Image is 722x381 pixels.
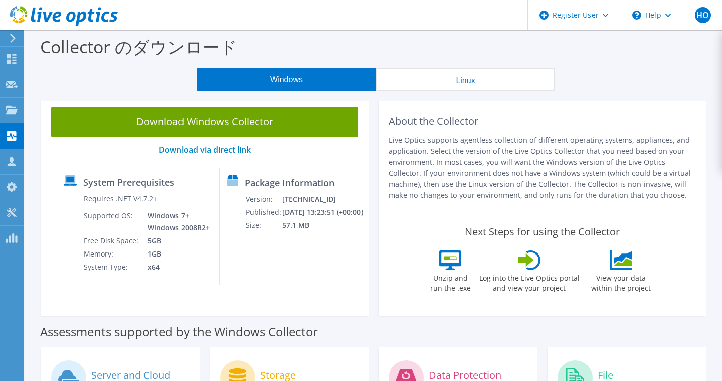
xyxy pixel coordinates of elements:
a: Download via direct link [159,144,251,155]
button: Windows [197,68,376,91]
span: HO [695,7,711,23]
label: Unzip and run the .exe [428,270,474,293]
label: System Prerequisites [83,177,174,187]
td: 57.1 MB [282,219,364,232]
td: Size: [245,219,282,232]
td: Published: [245,206,282,219]
label: Server and Cloud [91,370,170,380]
td: 1GB [140,247,212,261]
td: System Type: [83,261,140,274]
label: Collector のダウンロード [40,35,237,58]
td: Memory: [83,247,140,261]
td: 5GB [140,234,212,247]
label: Log into the Live Optics portal and view your project [479,270,580,293]
label: Requires .NET V4.7.2+ [84,194,157,204]
label: Package Information [245,178,334,188]
td: Version: [245,193,282,206]
button: Linux [376,68,555,91]
label: File [598,370,613,380]
a: Download Windows Collector [51,107,358,137]
td: Free Disk Space: [83,234,140,247]
td: Supported OS: [83,209,140,234]
td: x64 [140,261,212,274]
td: [DATE] 13:23:51 (+00:00) [282,206,364,219]
label: Storage [260,370,296,380]
label: Assessments supported by the Windows Collector [40,327,318,337]
h2: About the Collector [389,115,696,128]
label: View your data within the project [585,270,657,293]
td: [TECHNICAL_ID] [282,193,364,206]
label: Data Protection [429,370,501,380]
label: Next Steps for using the Collector [465,226,620,238]
svg: \n [632,11,641,20]
p: Live Optics supports agentless collection of different operating systems, appliances, and applica... [389,135,696,201]
td: Windows 7+ Windows 2008R2+ [140,209,212,234]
